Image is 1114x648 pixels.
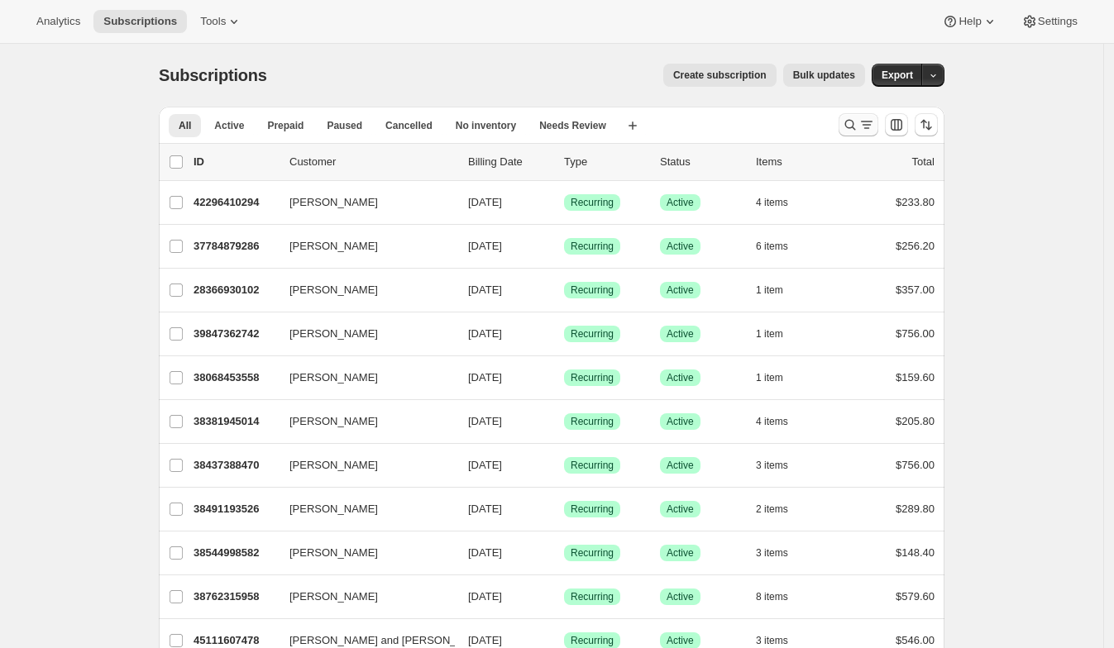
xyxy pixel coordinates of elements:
div: 42296410294[PERSON_NAME][DATE]SuccessRecurringSuccessActive4 items$233.80 [194,191,935,214]
p: Status [660,154,743,170]
span: Recurring [571,459,614,472]
span: 1 item [756,371,783,384]
div: 38068453558[PERSON_NAME][DATE]SuccessRecurringSuccessActive1 item$159.60 [194,366,935,389]
span: Active [667,634,694,647]
span: $233.80 [896,196,935,208]
button: Tools [190,10,252,33]
span: Prepaid [267,119,304,132]
div: Items [756,154,839,170]
p: Customer [289,154,455,170]
button: Bulk updates [783,64,865,87]
span: [PERSON_NAME] [289,501,378,517]
span: Recurring [571,283,614,297]
button: Sort the results [915,113,938,136]
p: 38544998582 [194,545,276,561]
p: 42296410294 [194,194,276,211]
span: Help [959,15,981,28]
span: Active [667,546,694,560]
span: No inventory [456,119,516,132]
span: [PERSON_NAME] [289,282,378,298]
span: Recurring [571,240,614,253]
p: 38437388470 [194,457,276,474]
span: [PERSON_NAME] [289,545,378,561]
span: [DATE] [468,546,502,559]
span: Recurring [571,196,614,209]
p: 38068453558 [194,369,276,386]
button: [PERSON_NAME] [280,584,445,610]
button: Search and filter results [839,113,878,136]
span: [DATE] [468,503,502,515]
span: [PERSON_NAME] [289,326,378,342]
p: 38381945014 [194,413,276,430]
p: 38491193526 [194,501,276,517]
span: $159.60 [896,371,935,384]
button: [PERSON_NAME] [280,189,445,216]
span: 8 items [756,590,788,603]
span: [DATE] [468,327,502,340]
span: Recurring [571,590,614,603]
span: Active [667,371,694,384]
span: Analytics [36,15,80,28]
span: Active [667,240,694,253]
div: Type [564,154,647,170]
button: Customize table column order and visibility [885,113,908,136]
span: [DATE] [468,371,502,384]
button: Settings [1011,10,1088,33]
span: $256.20 [896,240,935,252]
p: 39847362742 [194,326,276,342]
button: 3 items [756,454,806,477]
button: Subscriptions [93,10,187,33]
button: [PERSON_NAME] [280,321,445,347]
span: $546.00 [896,634,935,646]
span: [DATE] [468,634,502,646]
div: 38762315958[PERSON_NAME][DATE]SuccessRecurringSuccessActive8 items$579.60 [194,585,935,608]
span: 3 items [756,459,788,472]
p: 38762315958 [194,588,276,605]
span: Active [214,119,244,132]
button: [PERSON_NAME] [280,364,445,391]
button: 4 items [756,410,806,433]
span: Paused [327,119,362,132]
button: 8 items [756,585,806,608]
span: Active [667,590,694,603]
div: IDCustomerBilling DateTypeStatusItemsTotal [194,154,935,170]
button: 1 item [756,366,801,389]
div: 28366930102[PERSON_NAME][DATE]SuccessRecurringSuccessActive1 item$357.00 [194,279,935,302]
span: [PERSON_NAME] [289,194,378,211]
button: Help [932,10,1007,33]
span: 1 item [756,283,783,297]
span: [PERSON_NAME] [289,238,378,255]
button: 1 item [756,279,801,302]
span: Subscriptions [103,15,177,28]
span: Recurring [571,327,614,341]
span: Active [667,196,694,209]
span: 3 items [756,634,788,647]
span: 3 items [756,546,788,560]
span: 2 items [756,503,788,516]
p: Total [912,154,935,170]
span: Tools [200,15,226,28]
span: All [179,119,191,132]
button: 4 items [756,191,806,214]
span: Active [667,327,694,341]
span: Active [667,503,694,516]
span: Recurring [571,634,614,647]
div: 39847362742[PERSON_NAME][DATE]SuccessRecurringSuccessActive1 item$756.00 [194,322,935,345]
button: 1 item [756,322,801,345]
span: Recurring [571,415,614,428]
button: [PERSON_NAME] [280,277,445,303]
span: 6 items [756,240,788,253]
button: Export [872,64,923,87]
span: Active [667,459,694,472]
span: $289.80 [896,503,935,515]
span: [PERSON_NAME] [289,457,378,474]
div: 38544998582[PERSON_NAME][DATE]SuccessRecurringSuccessActive3 items$148.40 [194,541,935,565]
span: [PERSON_NAME] [289,369,378,386]
div: 38381945014[PERSON_NAME][DATE]SuccessRecurringSuccessActive4 items$205.80 [194,410,935,433]
button: [PERSON_NAME] [280,408,445,435]
button: Create subscription [663,64,777,87]
span: Subscriptions [159,66,267,84]
button: 3 items [756,541,806,565]
p: Billing Date [468,154,551,170]
button: 6 items [756,235,806,258]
